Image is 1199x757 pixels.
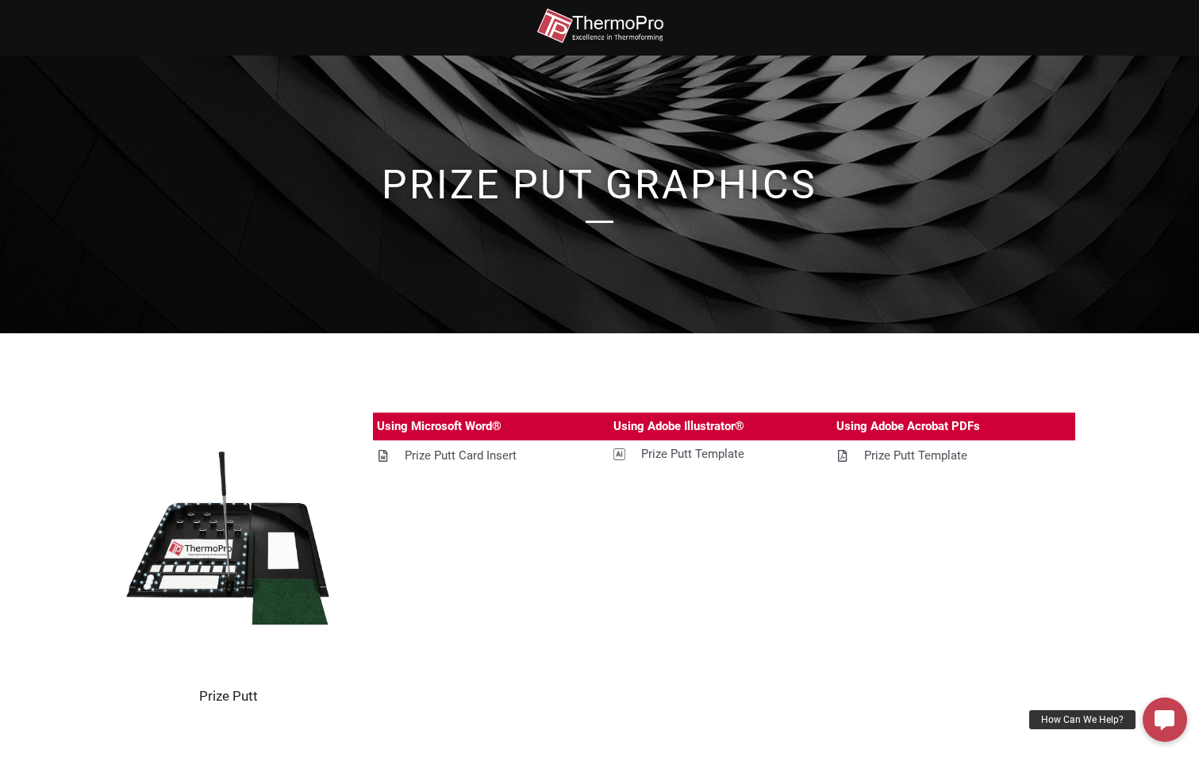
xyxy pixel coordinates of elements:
a: Prize Putt Template [832,442,1075,470]
div: Using Adobe Acrobat PDFs [836,417,980,436]
h2: Prize Putt [124,687,333,705]
div: Using Adobe Illustrator® [613,417,744,436]
img: thermopro-logo-non-iso [536,8,663,44]
a: How Can We Help? [1143,697,1187,742]
div: Prize Putt Template [864,446,967,466]
a: Prize Putt Template [609,440,832,468]
a: Prize Putt Card Insert [373,442,609,470]
h1: Prize Put Graphics [148,165,1052,205]
div: How Can We Help? [1029,710,1136,729]
div: Using Microsoft Word® [377,417,502,436]
div: Prize Putt Card Insert [405,446,517,466]
div: Prize Putt Template [641,444,744,464]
